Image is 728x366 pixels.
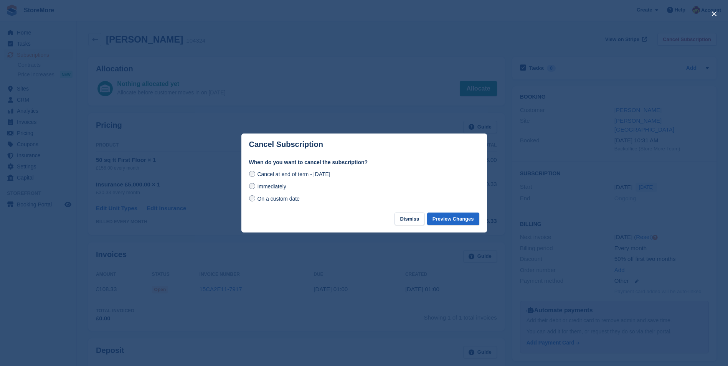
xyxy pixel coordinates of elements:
label: When do you want to cancel the subscription? [249,158,479,167]
p: Cancel Subscription [249,140,323,149]
input: Immediately [249,183,255,189]
input: On a custom date [249,195,255,201]
button: Preview Changes [427,213,479,225]
span: On a custom date [257,196,300,202]
button: close [708,8,720,20]
span: Immediately [257,183,286,190]
button: Dismiss [395,213,424,225]
input: Cancel at end of term - [DATE] [249,171,255,177]
span: Cancel at end of term - [DATE] [257,171,330,177]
